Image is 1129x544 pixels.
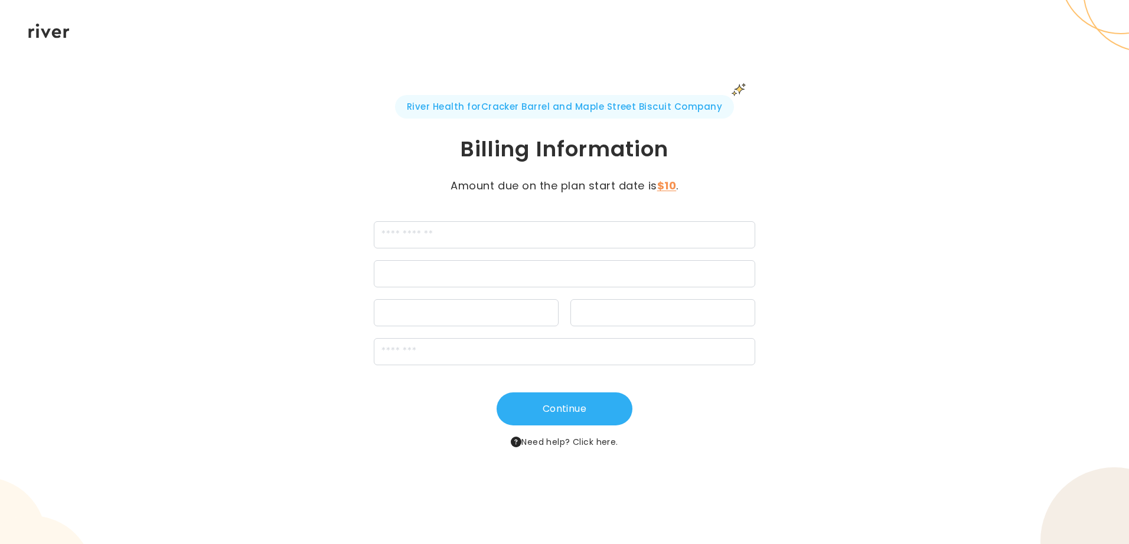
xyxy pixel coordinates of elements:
[657,178,677,193] strong: $10
[573,435,618,449] button: Click here.
[432,178,697,194] p: Amount due on the plan start date is .
[374,221,756,248] input: cardName
[511,435,618,449] span: Need help?
[497,392,632,425] button: Continue
[381,308,551,319] iframe: Secure expiration date input frame
[374,338,756,365] input: zipCode
[578,308,748,319] iframe: Secure CVC input frame
[381,269,748,280] iframe: Secure card number input frame
[292,135,837,163] h1: Billing Information
[395,95,734,119] span: River Health for Cracker Barrel and Maple Street Biscuit Company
